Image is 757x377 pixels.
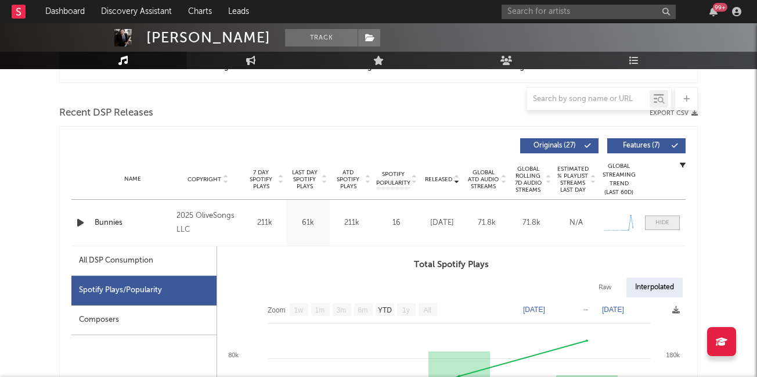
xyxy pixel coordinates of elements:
[582,306,589,314] text: →
[71,306,217,335] div: Composers
[520,138,599,153] button: Originals(27)
[425,176,452,183] span: Released
[217,258,686,272] h3: Total Spotify Plays
[502,5,676,19] input: Search for artists
[467,169,499,190] span: Global ATD Audio Streams
[512,217,551,229] div: 71.8k
[333,169,363,190] span: ATD Spotify Plays
[615,142,668,149] span: Features ( 7 )
[713,3,727,12] div: 99 +
[146,29,271,46] div: [PERSON_NAME]
[527,95,650,104] input: Search by song name or URL
[709,7,718,16] button: 99+
[289,217,327,229] div: 61k
[71,246,217,276] div: All DSP Consumption
[528,142,581,149] span: Originals ( 27 )
[59,106,153,120] span: Recent DSP Releases
[423,217,462,229] div: [DATE]
[607,138,686,153] button: Features(7)
[602,306,624,314] text: [DATE]
[315,306,325,314] text: 1m
[95,175,171,184] div: Name
[228,351,239,358] text: 80k
[333,217,370,229] div: 211k
[337,306,347,314] text: 3m
[666,351,680,358] text: 180k
[176,209,240,237] div: 2025 OliveSongs LLC
[294,306,304,314] text: 1w
[71,276,217,306] div: Spotify Plays/Popularity
[246,169,276,190] span: 7 Day Spotify Plays
[289,169,320,190] span: Last Day Spotify Plays
[79,254,153,268] div: All DSP Consumption
[523,306,545,314] text: [DATE]
[423,306,431,314] text: All
[376,217,417,229] div: 16
[376,170,410,188] span: Spotify Popularity
[246,217,283,229] div: 211k
[378,306,392,314] text: YTD
[268,306,286,314] text: Zoom
[557,166,589,193] span: Estimated % Playlist Streams Last Day
[557,217,596,229] div: N/A
[467,217,506,229] div: 71.8k
[650,110,698,117] button: Export CSV
[402,306,410,314] text: 1y
[358,306,368,314] text: 6m
[601,162,636,197] div: Global Streaming Trend (Last 60D)
[590,278,621,297] div: Raw
[626,278,683,297] div: Interpolated
[95,217,171,229] a: Bunnies
[188,176,221,183] span: Copyright
[512,166,544,193] span: Global Rolling 7D Audio Streams
[285,29,358,46] button: Track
